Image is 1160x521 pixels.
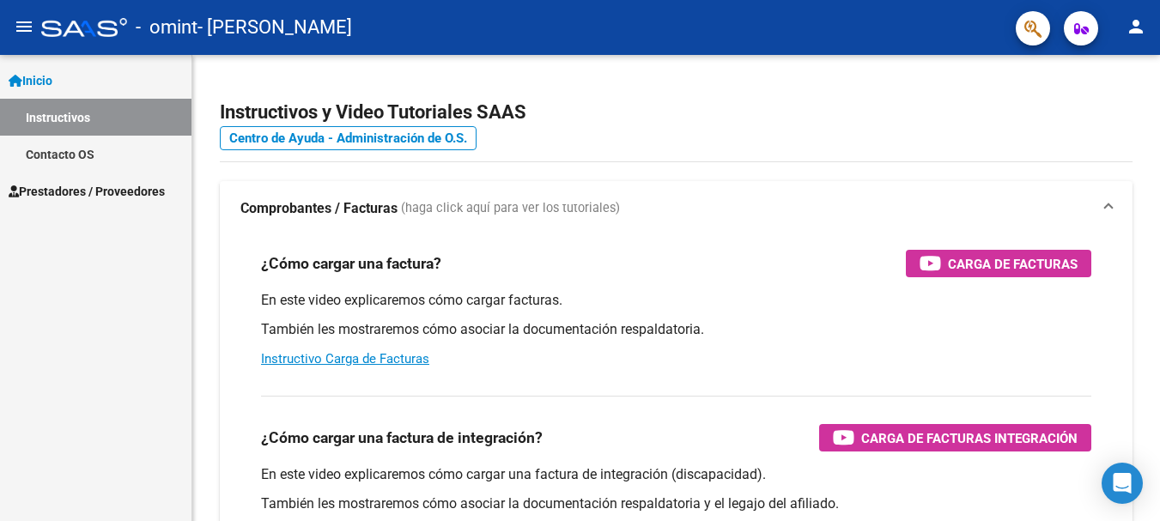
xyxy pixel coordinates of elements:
div: Open Intercom Messenger [1102,463,1143,504]
h2: Instructivos y Video Tutoriales SAAS [220,96,1133,129]
strong: Comprobantes / Facturas [240,199,398,218]
a: Instructivo Carga de Facturas [261,351,429,367]
span: Prestadores / Proveedores [9,182,165,201]
button: Carga de Facturas Integración [819,424,1091,451]
p: También les mostraremos cómo asociar la documentación respaldatoria. [261,320,1091,339]
span: Carga de Facturas Integración [861,427,1078,449]
a: Centro de Ayuda - Administración de O.S. [220,126,477,150]
p: En este video explicaremos cómo cargar una factura de integración (discapacidad). [261,465,1091,484]
button: Carga de Facturas [906,250,1091,277]
mat-expansion-panel-header: Comprobantes / Facturas (haga click aquí para ver los tutoriales) [220,181,1133,236]
h3: ¿Cómo cargar una factura de integración? [261,426,543,450]
mat-icon: person [1126,16,1146,37]
p: En este video explicaremos cómo cargar facturas. [261,291,1091,310]
span: Carga de Facturas [948,253,1078,275]
span: - omint [136,9,197,46]
p: También les mostraremos cómo asociar la documentación respaldatoria y el legajo del afiliado. [261,494,1091,513]
h3: ¿Cómo cargar una factura? [261,251,441,276]
span: (haga click aquí para ver los tutoriales) [401,199,620,218]
span: Inicio [9,71,52,90]
mat-icon: menu [14,16,34,37]
span: - [PERSON_NAME] [197,9,352,46]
